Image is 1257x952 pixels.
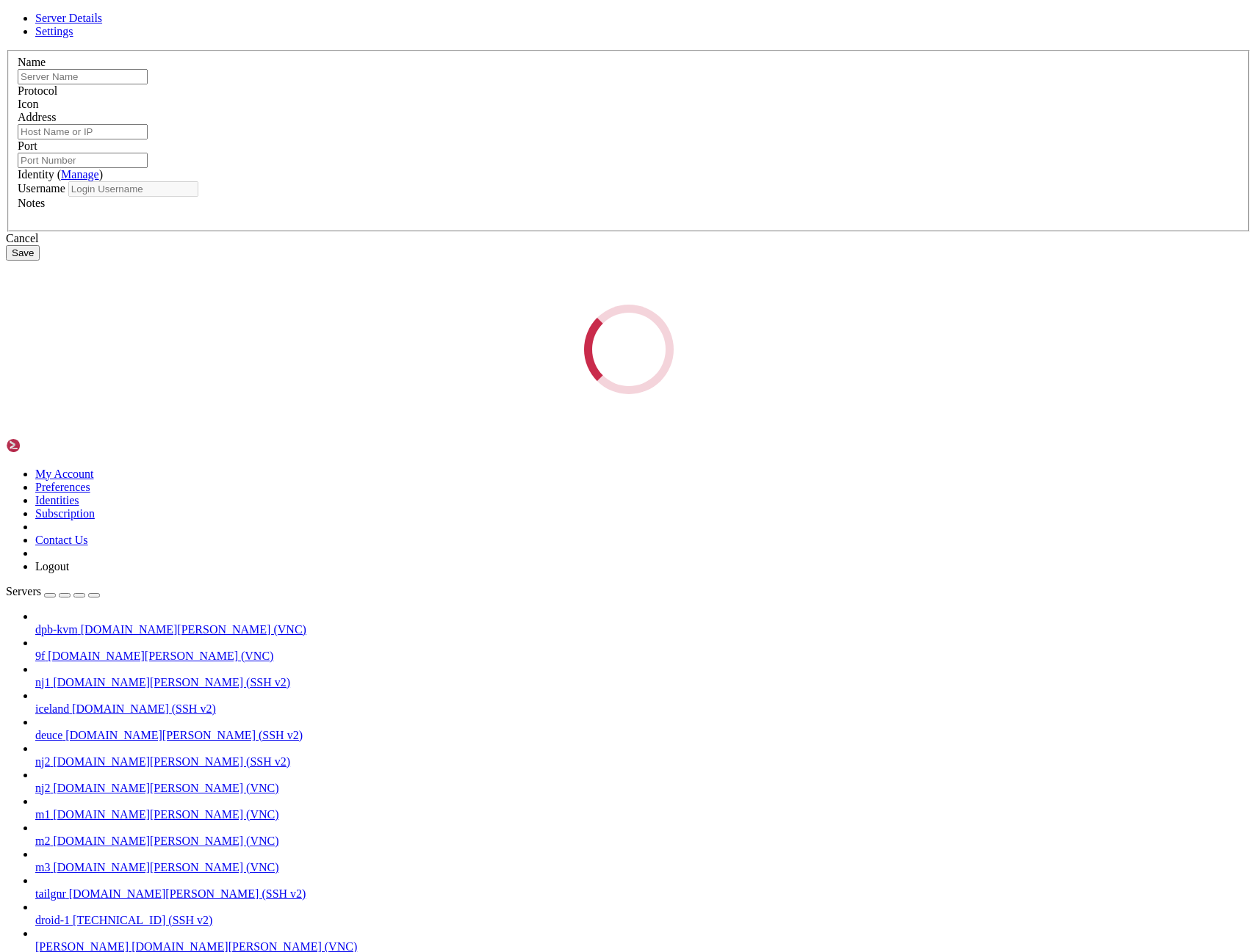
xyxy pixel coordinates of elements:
x-row: drwx------ 21 dpb dpb 4096 [DATE] 10:17 [6,622,1066,640]
x-row: [mi] mieq: warning: overriding existing handler (nil) with 0x561eff125180 for event 3 [6,816,1066,834]
x-row: 3NI3X0 Use xtigervncviewer -SecurityTypes VncAuth,TLSVnc -passwd [SECURITY_DATA] [DOMAIN_NAME][PE... [6,781,1066,799]
span: ( ) [57,168,103,181]
div: Loading... [584,305,674,394]
span: ViewerStore [307,535,388,551]
a: Subscription [35,507,95,520]
x-row: vncext: created VNC server for screen 0 [6,746,1066,763]
x-row: drwx------ 4 dpb dpb 4096 [DATE] 10:17 [6,570,1066,587]
span: [DOMAIN_NAME][PERSON_NAME] (SSH v2) [69,887,306,900]
x-row: 3NI3X0 New Xtigervnc server '[DOMAIN_NAME][PERSON_NAME]:36 (dpb)' on port 5936 for display :36. [6,763,1066,781]
span: Pictures [329,112,388,128]
a: Identities [35,494,79,506]
x-row: drwxr-xr-x 3 dpb dpb 4096 [DATE] 10:09 [6,252,1066,270]
x-row: -rw-r--r-- 1 dpb dpb 46388418 [DATE] 17:07 [6,41,1066,59]
span: ~/.vnc [79,429,123,446]
a: Settings [35,25,73,37]
x-row: -rw-r--r-- 1 dpb dpb 31 [DATE] 09:35 identities [6,517,1066,534]
span: m2 [35,835,50,847]
a: m3 [DOMAIN_NAME][PERSON_NAME] (VNC) [35,861,1251,874]
li: deuce [DOMAIN_NAME][PERSON_NAME] (SSH v2) [35,716,1251,742]
x-row: : $ tail -f [DOMAIN_NAME][PERSON_NAME]:36.log [6,640,1066,658]
span: [DOMAIN_NAME][PERSON_NAME] (VNC) [53,808,278,821]
span: [DOMAIN_NAME][PERSON_NAME] (VNC) [53,782,278,794]
span: [DOMAIN_NAME] [329,183,425,199]
a: tailgnr [DOMAIN_NAME][PERSON_NAME] (SSH v2) [35,887,1251,901]
div: (0, 47) [6,834,13,851]
span: stage [329,7,366,23]
span: [DOMAIN_NAME][PERSON_NAME] (SSH v2) [53,676,290,688]
span: Videos [329,59,373,76]
li: nj2 [DOMAIN_NAME][PERSON_NAME] (VNC) [35,768,1251,795]
span: build [329,324,366,340]
span: dpb@deuce [6,429,72,446]
span: config.d [307,482,366,498]
label: Name [18,56,46,68]
span: [DOMAIN_NAME][PERSON_NAME] (SSH v2) [65,729,303,741]
label: Notes [18,197,45,209]
x-row: -[PERSON_NAME]-r-- 1 dpb dpb 109 [DATE] 13:42 a-lsp [6,305,1066,323]
span: [DOMAIN_NAME] (SSH v2) [72,702,216,715]
li: nj1 [DOMAIN_NAME][PERSON_NAME] (SSH v2) [35,663,1251,689]
span: Servers [6,585,41,597]
a: iceland [DOMAIN_NAME] (SSH v2) [35,702,1251,716]
x-row: drwxr-xr-x 2 dpb dpb 4096 [DATE] 12:46 [6,147,1066,164]
li: m3 [DOMAIN_NAME][PERSON_NAME] (VNC) [35,848,1251,874]
span: nj1 [35,676,50,688]
span: [TECHNICAL_ID] (SSH v2) [73,914,212,926]
a: m2 [DOMAIN_NAME][PERSON_NAME] (VNC) [35,835,1251,848]
input: Server Name [18,69,148,84]
span: Music [329,130,366,146]
a: Servers [6,585,100,597]
x-row: : $ ls -altr [6,429,1066,446]
span: 9f [35,650,45,662]
label: Protocol [18,84,57,97]
x-row: vncext: Listening for VNC connections on all interface(s), port 5936 [6,728,1066,746]
input: Port Number [18,153,148,168]
li: iceland [DOMAIN_NAME] (SSH v2) [35,689,1251,716]
input: Host Name or IP [18,124,148,139]
x-row: -[PERSON_NAME]-r-- 1 dpb dpb 6889 [DATE] 10:24 logfile.log [6,270,1066,288]
input: Login Username [68,181,198,197]
span: nj2 [35,782,50,794]
span: deuce [35,729,62,741]
a: My Account [35,468,94,480]
a: Logout [35,560,69,573]
x-row: -[PERSON_NAME]-r-- 1 dpb dpb 54 [DATE] 13:26 [DOMAIN_NAME] [6,200,1066,217]
x-row: -[PERSON_NAME]-r-- 1 dpb dpb 84 [DATE] 15:43 a [6,358,1066,376]
span: [DOMAIN_NAME][PERSON_NAME] (VNC) [53,861,278,873]
x-row: -rw-r--r-- 1 dpb dpb 1724443062 [DATE] 16:14 [6,376,1066,393]
x-row: : $ cd .vnc [6,411,1066,429]
x-row: drwxrwxr-x 4 dpb dpb 4096 [DATE] 08:57 [6,217,1066,235]
span: Templates [329,77,395,93]
span: r8.0-1.tar.gz [329,377,425,393]
a: nj2 [DOMAIN_NAME][PERSON_NAME] (SSH v2) [35,755,1251,768]
a: nj2 [DOMAIN_NAME][PERSON_NAME] (VNC) [35,782,1251,795]
li: m1 [DOMAIN_NAME][PERSON_NAME] (VNC) [35,795,1251,821]
span: m1 [35,808,50,821]
x-row: -rw------- 1 dpb dpb 8 [DATE] 12:45 passwd [6,464,1066,482]
x-row: drwxr-xr-x 3 dpb dpb 4096 [DATE] 09:46 [6,341,1066,358]
button: Save [6,245,40,261]
label: Address [18,111,56,123]
a: deuce [DOMAIN_NAME][PERSON_NAME] (SSH v2) [35,729,1251,742]
x-row: -rw-r--r-- 1 dpb dpb 616779382 [DATE] 11:43 [6,182,1066,200]
span: vncviewer.log.bak [307,500,432,516]
x-row: -rw-r--r-- 1 dpb dpb [DATE] 09:35 vncviewer.log [6,552,1066,570]
span: go [329,218,344,234]
x-row: drwxr-xr-x 2 dpb dpb 4096 [DATE] 12:46 [6,129,1066,147]
span: [DOMAIN_NAME][PERSON_NAME] (VNC) [81,623,306,636]
span: . [307,570,314,586]
span: dot.emacs-08062025.tar.gz [329,42,513,58]
span: Downloads [329,253,395,269]
label: Identity [18,168,103,181]
x-row: -rw-r--r-- 1 dpb dpb 4014 [DATE] 10:12 [6,499,1066,517]
x-row: drwxr-xr-x 2 dpb dpb 4096 [DATE] 12:46 [6,76,1066,94]
a: Server Details [35,12,102,24]
a: droid-1 [TECHNICAL_ID] (SSH v2) [35,914,1251,927]
x-row: -[PERSON_NAME]-r-- 1 dpb dpb 6889 [DATE] 10:24 errorLogfile.log [6,288,1066,305]
span: [DOMAIN_NAME][PERSON_NAME] (VNC) [53,835,278,847]
x-row: [mi] mieq: warning: overriding existing handler (nil) with 0x561eff125180 for event 2 [6,799,1066,816]
span: m3 [35,861,50,873]
span: dpb@deuce [6,412,72,428]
